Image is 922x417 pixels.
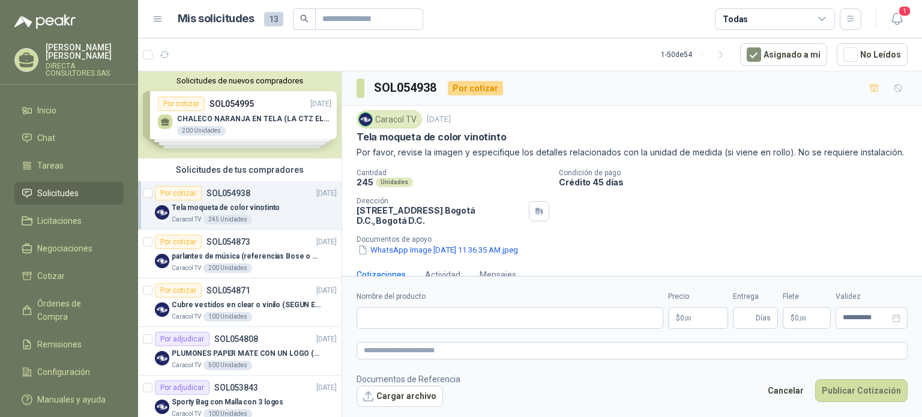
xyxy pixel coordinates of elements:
a: Órdenes de Compra [14,292,124,328]
div: Por cotizar [448,81,503,95]
p: Por favor, revise la imagen y especifique los detalles relacionados con la unidad de medida (si v... [357,146,908,159]
img: Company Logo [155,400,169,414]
div: Por cotizar [155,186,202,200]
p: [DATE] [316,285,337,296]
p: Caracol TV [172,263,201,273]
p: SOL054808 [214,335,258,343]
div: Solicitudes de tus compradores [138,158,342,181]
span: search [300,14,309,23]
span: 0 [795,314,806,322]
p: Cubre vestidos en clear o vinilo (SEGUN ESPECIFICACIONES DEL ADJUNTO) [172,299,321,311]
p: [DATE] [316,382,337,394]
p: [DATE] [316,334,337,345]
span: Licitaciones [37,214,82,227]
span: Chat [37,131,55,145]
span: Tareas [37,159,64,172]
p: [DATE] [316,236,337,248]
img: Company Logo [155,254,169,268]
p: [DATE] [427,114,451,125]
div: Cotizaciones [357,268,406,281]
p: $0,00 [668,307,728,329]
a: Manuales y ayuda [14,388,124,411]
a: Licitaciones [14,209,124,232]
button: Asignado a mi [740,43,827,66]
button: No Leídos [837,43,908,66]
a: Cotizar [14,265,124,287]
img: Company Logo [155,205,169,220]
div: Actividad [425,268,460,281]
p: Tela moqueta de color vinotinto [357,131,506,143]
p: $ 0,00 [783,307,831,329]
a: Por cotizarSOL054871[DATE] Company LogoCubre vestidos en clear o vinilo (SEGUN ESPECIFICACIONES D... [138,278,342,327]
p: Dirección [357,197,524,205]
span: Negociaciones [37,242,92,255]
p: SOL054871 [206,286,250,295]
button: Cargar archivo [357,386,443,407]
span: Cotizar [37,269,65,283]
label: Entrega [733,291,778,302]
button: WhatsApp Image [DATE] 11.36.35 AM.jpeg [357,244,519,256]
p: Crédito 45 días [559,177,917,187]
p: SOL054938 [206,189,250,197]
div: 500 Unidades [203,361,252,370]
img: Company Logo [155,302,169,317]
p: [PERSON_NAME] [PERSON_NAME] [46,43,124,60]
img: Logo peakr [14,14,76,29]
div: Por adjudicar [155,380,209,395]
p: SOL053843 [214,383,258,392]
a: Por adjudicarSOL054808[DATE] Company LogoPLUMONES PAPER MATE CON UN LOGO (SEGUN REF.ADJUNTA)Carac... [138,327,342,376]
p: 245 [357,177,373,187]
label: Validez [836,291,908,302]
div: 100 Unidades [203,312,252,322]
div: Solicitudes de nuevos compradoresPor cotizarSOL054995[DATE] CHALECO NARANJA EN TELA (LA CTZ ELEGI... [138,71,342,158]
a: Chat [14,127,124,149]
div: 1 - 50 de 54 [661,45,731,64]
h3: SOL054938 [374,79,438,97]
p: [DATE] [316,188,337,199]
label: Flete [783,291,831,302]
img: Company Logo [155,351,169,365]
p: SOL054873 [206,238,250,246]
a: Tareas [14,154,124,177]
span: Remisiones [37,338,82,351]
span: Configuración [37,365,90,379]
label: Precio [668,291,728,302]
div: Por cotizar [155,283,202,298]
button: Solicitudes de nuevos compradores [143,76,337,85]
div: Por adjudicar [155,332,209,346]
a: Negociaciones [14,237,124,260]
div: 245 Unidades [203,215,252,224]
p: PLUMONES PAPER MATE CON UN LOGO (SEGUN REF.ADJUNTA) [172,348,321,359]
label: Nombre del producto [357,291,663,302]
div: Unidades [376,178,413,187]
p: Tela moqueta de color vinotinto [172,202,280,214]
p: Condición de pago [559,169,917,177]
p: parlantes de música (referencias Bose o Alexa) CON MARCACION 1 LOGO (Mas datos en el adjunto) [172,251,321,262]
span: 13 [264,12,283,26]
div: Por cotizar [155,235,202,249]
p: Documentos de Referencia [357,373,460,386]
button: Cancelar [761,379,810,402]
p: DIRECTA CONSULTORES SAS [46,62,124,77]
span: Inicio [37,104,56,117]
p: Documentos de apoyo [357,235,917,244]
p: [STREET_ADDRESS] Bogotá D.C. , Bogotá D.C. [357,205,524,226]
a: Inicio [14,99,124,122]
h1: Mis solicitudes [178,10,255,28]
span: Órdenes de Compra [37,297,112,323]
a: Remisiones [14,333,124,356]
div: 200 Unidades [203,263,252,273]
span: Solicitudes [37,187,79,200]
div: Mensajes [480,268,516,281]
p: Caracol TV [172,361,201,370]
span: 1 [898,5,911,17]
p: Caracol TV [172,312,201,322]
p: Caracol TV [172,215,201,224]
button: 1 [886,8,908,30]
span: ,00 [684,315,691,322]
a: Solicitudes [14,182,124,205]
p: Cantidad [357,169,549,177]
p: Sporty Bag con Malla con 3 logos [172,397,283,408]
span: ,00 [799,315,806,322]
span: Manuales y ayuda [37,393,106,406]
